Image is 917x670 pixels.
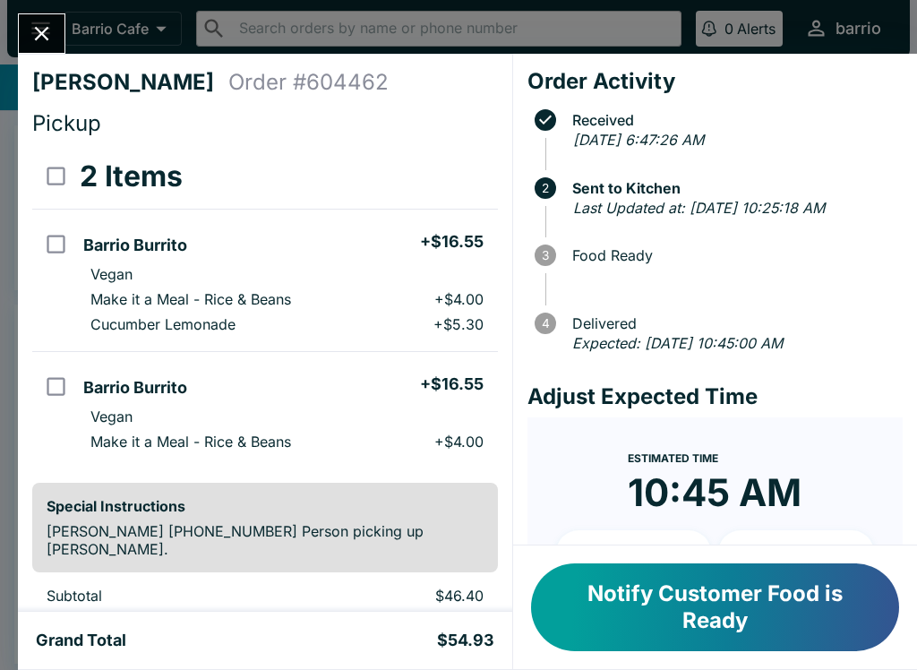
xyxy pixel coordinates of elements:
[541,316,549,331] text: 4
[542,248,549,262] text: 3
[47,522,484,558] p: [PERSON_NAME] [PHONE_NUMBER] Person picking up [PERSON_NAME].
[90,290,291,308] p: Make it a Meal - Rice & Beans
[718,530,874,575] button: + 20
[32,110,101,136] span: Pickup
[531,563,899,651] button: Notify Customer Food is Ready
[563,112,903,128] span: Received
[573,199,825,217] em: Last Updated at: [DATE] 10:25:18 AM
[228,69,389,96] h4: Order # 604462
[542,181,549,195] text: 2
[434,433,484,451] p: + $4.00
[47,587,280,605] p: Subtotal
[19,14,64,53] button: Close
[556,530,712,575] button: + 10
[47,497,484,515] h6: Special Instructions
[90,265,133,283] p: Vegan
[628,451,718,465] span: Estimated Time
[572,334,783,352] em: Expected: [DATE] 10:45:00 AM
[309,587,484,605] p: $46.40
[563,180,903,196] span: Sent to Kitchen
[80,159,183,194] h3: 2 Items
[527,383,903,410] h4: Adjust Expected Time
[563,315,903,331] span: Delivered
[83,235,187,256] h5: Barrio Burrito
[90,408,133,425] p: Vegan
[32,69,228,96] h4: [PERSON_NAME]
[527,68,903,95] h4: Order Activity
[437,630,494,651] h5: $54.93
[434,290,484,308] p: + $4.00
[420,374,484,395] h5: + $16.55
[36,630,126,651] h5: Grand Total
[83,377,187,399] h5: Barrio Burrito
[90,433,291,451] p: Make it a Meal - Rice & Beans
[433,315,484,333] p: + $5.30
[573,131,704,149] em: [DATE] 6:47:26 AM
[563,247,903,263] span: Food Ready
[420,231,484,253] h5: + $16.55
[628,469,801,516] time: 10:45 AM
[90,315,236,333] p: Cucumber Lemonade
[32,144,498,468] table: orders table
